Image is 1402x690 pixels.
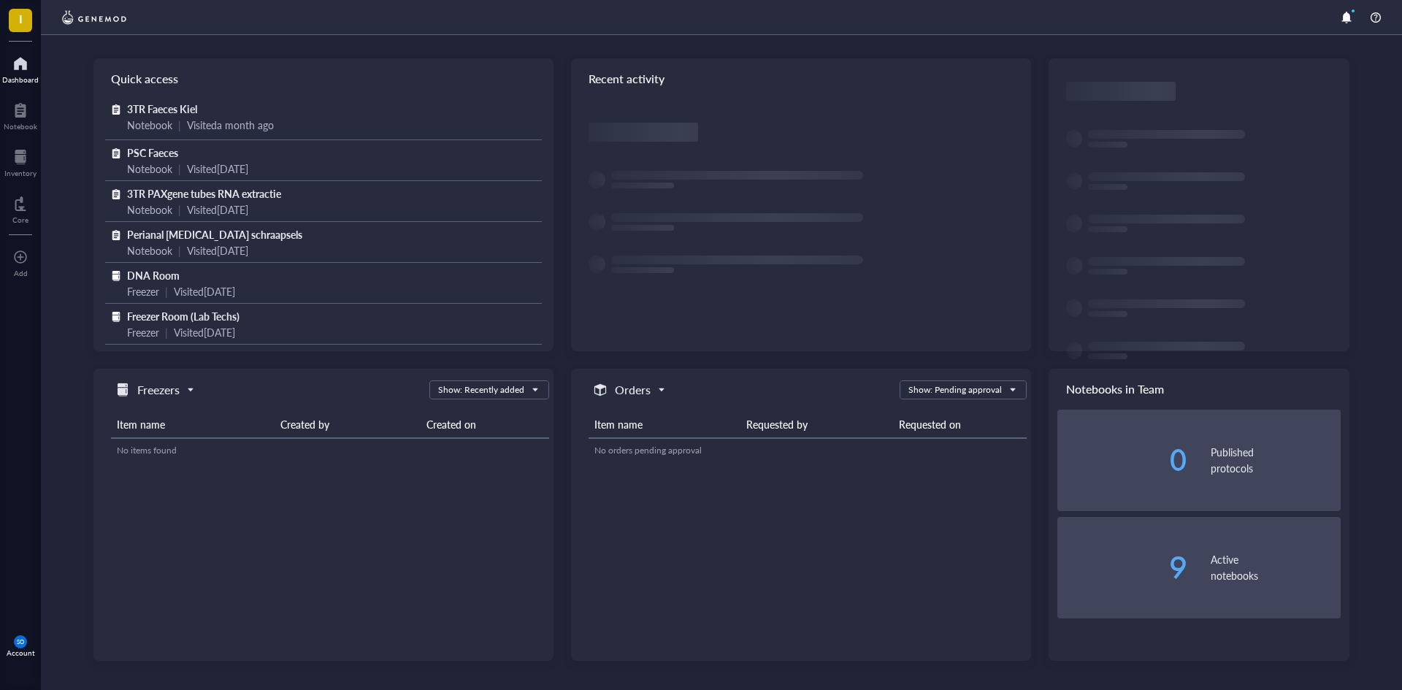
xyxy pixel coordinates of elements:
[127,161,172,177] div: Notebook
[127,283,159,299] div: Freezer
[594,444,1021,457] div: No orders pending approval
[12,192,28,224] a: Core
[137,381,180,399] h5: Freezers
[187,161,248,177] div: Visited [DATE]
[127,117,172,133] div: Notebook
[4,122,37,131] div: Notebook
[127,309,240,323] span: Freezer Room (Lab Techs)
[174,324,235,340] div: Visited [DATE]
[14,269,28,277] div: Add
[275,411,421,438] th: Created by
[2,75,39,84] div: Dashboard
[19,9,23,28] span: I
[4,145,37,177] a: Inventory
[165,324,168,340] div: |
[127,202,172,218] div: Notebook
[1211,444,1341,476] div: Published protocols
[4,99,37,131] a: Notebook
[178,161,181,177] div: |
[93,58,553,99] div: Quick access
[1049,369,1349,410] div: Notebooks in Team
[174,283,235,299] div: Visited [DATE]
[187,242,248,258] div: Visited [DATE]
[615,381,651,399] h5: Orders
[893,411,1027,438] th: Requested on
[1211,551,1341,583] div: Active notebooks
[178,242,181,258] div: |
[438,383,524,396] div: Show: Recently added
[12,215,28,224] div: Core
[1057,553,1187,582] div: 9
[4,169,37,177] div: Inventory
[127,227,302,242] span: Perianal [MEDICAL_DATA] schraapsels
[740,411,892,438] th: Requested by
[571,58,1031,99] div: Recent activity
[421,411,549,438] th: Created on
[127,101,197,116] span: 3TR Faeces Kiel
[127,242,172,258] div: Notebook
[165,283,168,299] div: |
[127,324,159,340] div: Freezer
[127,268,180,283] span: DNA Room
[127,145,178,160] span: PSC Faeces
[127,186,281,201] span: 3TR PAXgene tubes RNA extractie
[117,444,543,457] div: No items found
[2,52,39,84] a: Dashboard
[187,202,248,218] div: Visited [DATE]
[178,202,181,218] div: |
[111,411,275,438] th: Item name
[7,648,35,657] div: Account
[58,9,130,26] img: genemod-logo
[589,411,740,438] th: Item name
[187,117,274,133] div: Visited a month ago
[908,383,1002,396] div: Show: Pending approval
[178,117,181,133] div: |
[1057,445,1187,475] div: 0
[17,638,24,645] span: SO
